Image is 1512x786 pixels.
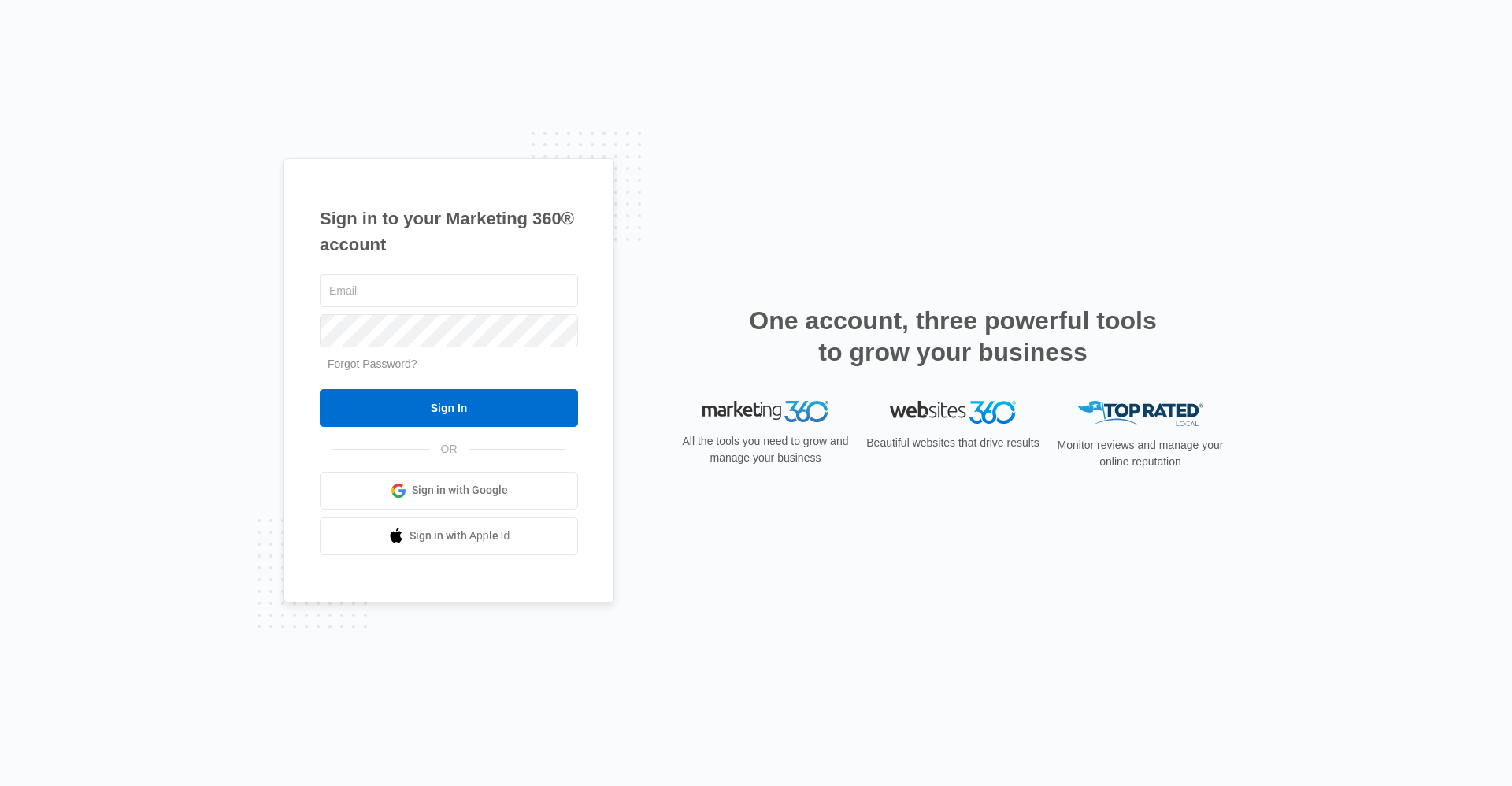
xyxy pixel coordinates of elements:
[430,441,469,458] span: OR
[409,528,510,544] span: Sign in with Apple Id
[320,472,578,510] a: Sign in with Google
[744,305,1162,368] h2: One account, three powerful tools to grow your business
[702,401,828,423] img: Marketing 360
[320,517,578,555] a: Sign in with Apple Id
[320,389,578,427] input: Sign In
[890,401,1016,424] img: Websites 360
[320,206,578,258] h1: Sign in to your Marketing 360® account
[412,482,508,499] span: Sign in with Google
[677,433,854,466] p: All the tools you need to grow and manage your business
[320,274,578,307] input: Email
[1077,401,1203,427] img: Top Rated Local
[328,358,417,370] a: Forgot Password?
[1052,437,1228,470] p: Monitor reviews and manage your online reputation
[865,435,1041,451] p: Beautiful websites that drive results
